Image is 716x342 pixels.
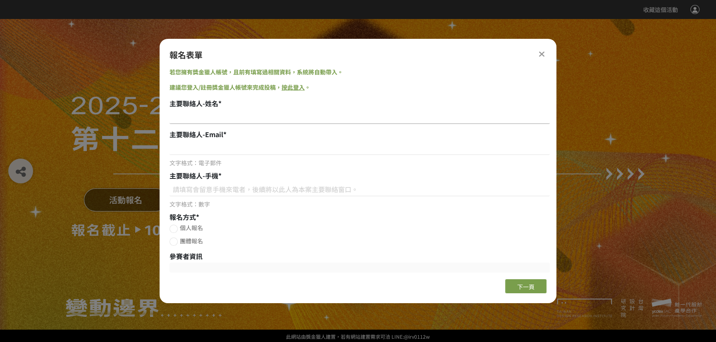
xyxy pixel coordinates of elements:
[169,83,282,91] span: 建議您登入/註冊獎金獵人帳號來完成投稿，
[169,98,218,108] span: 主要聯絡人-姓名
[180,237,203,245] span: 團體報名
[643,5,678,14] span: 收藏這個活動
[282,83,305,91] a: 按此登入
[286,333,430,340] span: 可洽 LINE:
[72,126,186,151] img: 2025-2026 第十二屆新一代設計產學合作
[169,68,343,76] span: 若您擁有獎金獵人帳號，且前有填寫過相關資料，系統將自動帶入。
[557,299,643,317] img: 2025-2026 第十二屆新一代設計產學合作
[169,212,196,222] span: 報名方式
[84,188,167,211] button: 活動報名
[72,224,290,236] img: 2025-2026 第十二屆新一代設計產學合作
[169,251,550,261] div: 參賽者資訊
[404,333,430,340] a: @irv0112w
[169,182,550,196] input: 請填寫會留意手機來電者，後續將以此人為本案主要聯絡窗口。
[66,299,222,317] img: 2025-2026 第十二屆新一代設計產學合作
[305,83,310,91] span: 。
[517,283,535,291] span: 下一頁
[505,279,547,293] button: 下一頁
[169,159,222,167] span: 文字格式：電子郵件
[169,49,203,61] span: 報名表單
[180,223,203,232] span: 個人報名
[652,299,702,317] img: 2025-2026 第十二屆新一代設計產學合作
[169,171,218,180] span: 主要聯絡人-手機
[169,200,210,208] span: 文字格式：數字
[286,333,380,340] a: 此網站由獎金獵人建置，若有網站建置需求
[72,93,431,118] img: 2025-2026 第十二屆新一代設計產學合作
[169,129,223,139] span: 主要聯絡人-Email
